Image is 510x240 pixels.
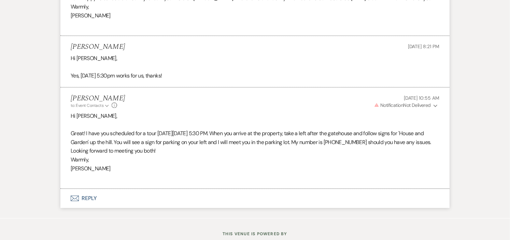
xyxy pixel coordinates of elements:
[373,102,439,109] button: NotificationNot Delivered
[71,11,439,20] p: [PERSON_NAME]
[60,189,450,208] button: Reply
[380,102,403,108] span: Notification
[71,112,439,121] p: Hi [PERSON_NAME],
[404,95,439,101] span: [DATE] 10:55 AM
[71,43,125,51] h5: [PERSON_NAME]
[71,102,110,109] button: to: Event Contacts
[71,129,439,146] p: Great! I have you scheduled for a tour [DATE][DATE] 5:30 PM. When you arrive at the property, tak...
[71,54,439,63] p: Hi [PERSON_NAME],
[71,71,439,80] p: Yes, [DATE] 5:30pm works for us, thanks!
[71,2,439,11] p: Warmly,
[374,102,431,108] span: Not Delivered
[71,103,103,108] span: to: Event Contacts
[71,94,125,103] h5: [PERSON_NAME]
[71,155,439,164] p: Warmly,
[71,164,439,173] p: [PERSON_NAME]
[408,43,439,50] span: [DATE] 8:21 PM
[71,146,439,155] p: Looking forward to meeting you both!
